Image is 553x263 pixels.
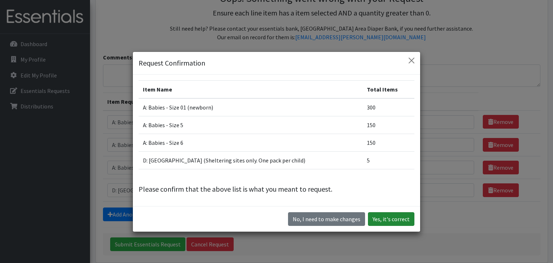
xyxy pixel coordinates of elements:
td: A: Babies - Size 01 (newborn) [139,98,363,116]
button: Close [406,55,417,66]
td: 150 [363,134,414,151]
button: No I need to make changes [288,212,365,226]
th: Item Name [139,80,363,98]
p: Please confirm that the above list is what you meant to request. [139,184,414,195]
td: D: [GEOGRAPHIC_DATA] (Sheltering sites only. One pack per child) [139,151,363,169]
td: A: Babies - Size 6 [139,134,363,151]
td: 150 [363,116,414,134]
button: Yes, it's correct [368,212,414,226]
h5: Request Confirmation [139,58,205,68]
td: A: Babies - Size 5 [139,116,363,134]
th: Total Items [363,80,414,98]
td: 300 [363,98,414,116]
td: 5 [363,151,414,169]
